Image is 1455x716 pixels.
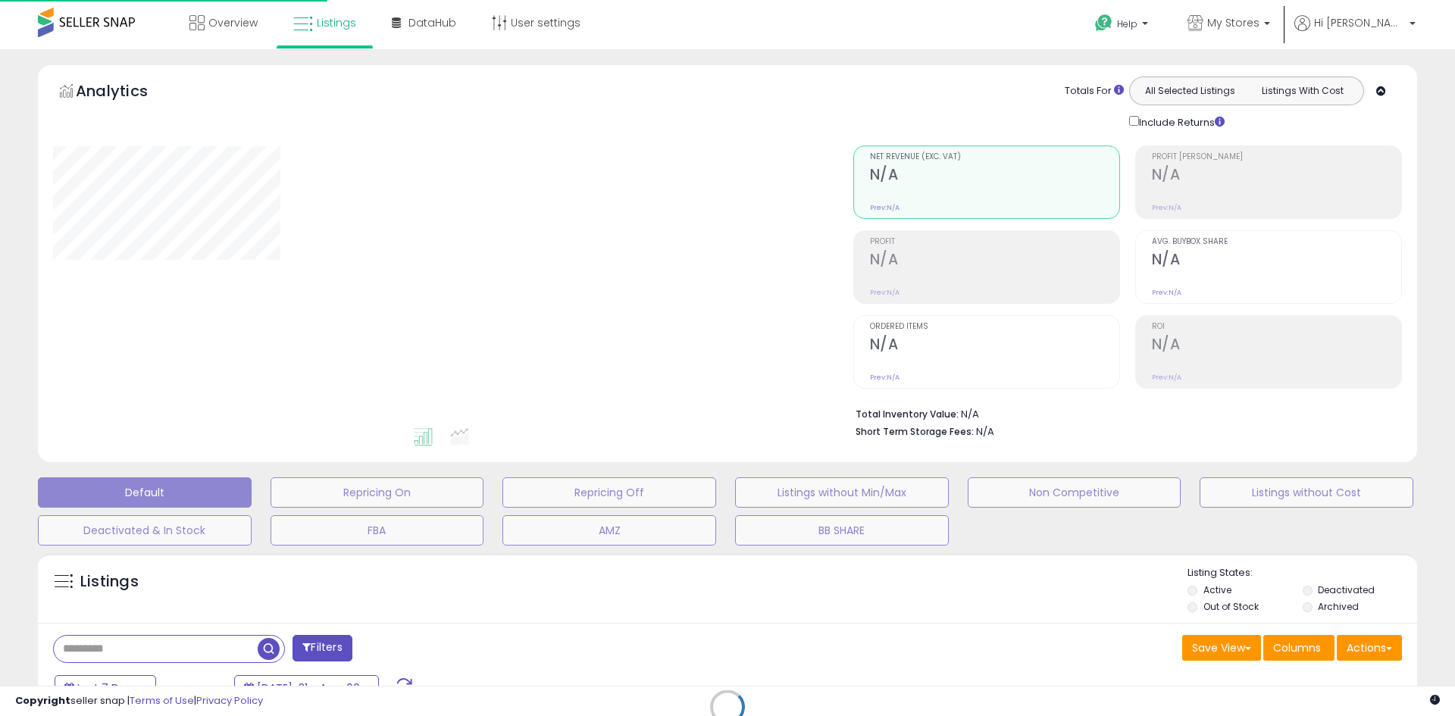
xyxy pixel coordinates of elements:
button: Non Competitive [968,477,1181,508]
h2: N/A [870,166,1119,186]
h2: N/A [870,251,1119,271]
button: Default [38,477,252,508]
b: Total Inventory Value: [856,408,959,421]
div: Totals For [1065,84,1124,98]
span: Profit [870,238,1119,246]
span: Profit [PERSON_NAME] [1152,153,1401,161]
h5: Analytics [76,80,177,105]
a: Help [1083,2,1163,49]
i: Get Help [1094,14,1113,33]
span: ROI [1152,323,1401,331]
div: Include Returns [1118,113,1243,130]
span: Net Revenue (Exc. VAT) [870,153,1119,161]
small: Prev: N/A [1152,288,1181,297]
span: DataHub [408,15,456,30]
h2: N/A [1152,166,1401,186]
span: Ordered Items [870,323,1119,331]
button: Listings With Cost [1246,81,1359,101]
span: Hi [PERSON_NAME] [1314,15,1405,30]
button: Deactivated & In Stock [38,515,252,546]
li: N/A [856,404,1391,422]
span: Listings [317,15,356,30]
button: Repricing Off [502,477,716,508]
button: Repricing On [271,477,484,508]
small: Prev: N/A [870,203,900,212]
button: Listings without Min/Max [735,477,949,508]
button: Listings without Cost [1200,477,1413,508]
span: N/A [976,424,994,439]
span: Avg. Buybox Share [1152,238,1401,246]
b: Short Term Storage Fees: [856,425,974,438]
small: Prev: N/A [1152,203,1181,212]
h2: N/A [870,336,1119,356]
a: Hi [PERSON_NAME] [1294,15,1416,49]
button: BB SHARE [735,515,949,546]
h2: N/A [1152,336,1401,356]
button: AMZ [502,515,716,546]
div: seller snap | | [15,694,263,708]
h2: N/A [1152,251,1401,271]
button: FBA [271,515,484,546]
span: Overview [208,15,258,30]
small: Prev: N/A [870,288,900,297]
span: My Stores [1207,15,1259,30]
span: Help [1117,17,1137,30]
strong: Copyright [15,693,70,708]
button: All Selected Listings [1134,81,1247,101]
small: Prev: N/A [1152,373,1181,382]
small: Prev: N/A [870,373,900,382]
